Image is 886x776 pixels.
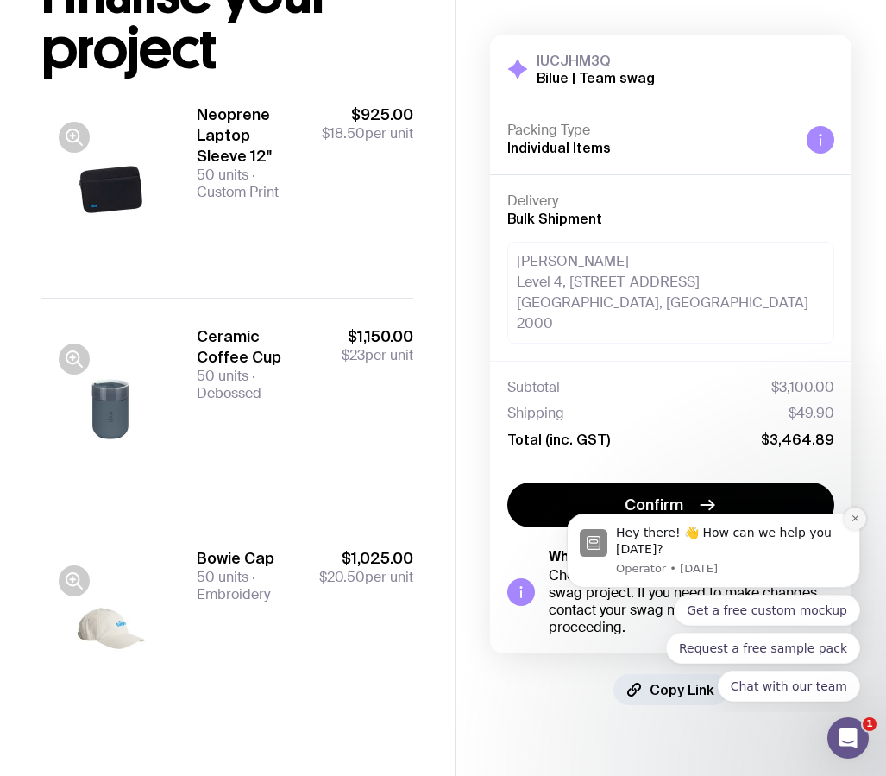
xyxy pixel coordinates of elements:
[507,483,834,527] button: Confirm
[133,97,319,128] button: Quick reply: Get a free custom mockup
[789,405,834,422] span: $49.90
[125,135,319,166] button: Quick reply: Request a free sample pack
[342,326,413,347] span: $1,150.00
[26,97,319,204] div: Quick reply options
[507,242,834,344] div: [PERSON_NAME] Level 4, [STREET_ADDRESS] [GEOGRAPHIC_DATA], [GEOGRAPHIC_DATA] 2000
[26,16,319,90] div: message notification from Operator, 1d ago. Hey there! 👋 How can we help you today?
[197,326,314,368] h3: Ceramic Coffee Cup
[342,347,413,364] span: per unit
[197,548,292,569] h3: Bowie Cap
[197,104,294,167] h3: Neoprene Laptop Sleeve 12"
[537,69,655,86] h2: Bilue | Team swag
[303,9,325,32] button: Dismiss notification
[507,431,610,448] span: Total (inc. GST)
[322,124,365,142] span: $18.50
[197,367,261,402] span: Debossed
[827,717,869,759] iframe: Intercom live chat
[177,173,319,204] button: Quick reply: Chat with our team
[319,569,413,586] span: per unit
[507,192,834,210] h4: Delivery
[507,211,602,226] span: Bulk Shipment
[75,27,306,60] div: Hey there! 👋 How can we help you [DATE]?
[75,63,306,79] p: Message from Operator, sent 1d ago
[197,166,248,184] span: 50 units
[75,27,306,60] div: Message content
[507,140,611,155] span: Individual Items
[197,568,270,603] span: Embroidery
[39,31,66,59] img: Profile image for Operator
[507,405,564,422] span: Shipping
[761,431,834,448] span: $3,464.89
[541,498,886,712] iframe: Intercom notifications message
[507,122,793,139] h4: Packing Type
[197,367,248,385] span: 50 units
[197,166,279,201] span: Custom Print
[625,495,683,515] span: Confirm
[507,379,560,396] span: Subtotal
[322,125,413,142] span: per unit
[319,548,413,569] span: $1,025.00
[771,379,834,396] span: $3,100.00
[319,568,365,586] span: $20.50
[863,717,877,731] span: 1
[342,346,365,364] span: $23
[197,568,248,586] span: 50 units
[537,52,655,69] h3: IUCJHM3Q
[322,104,413,125] span: $925.00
